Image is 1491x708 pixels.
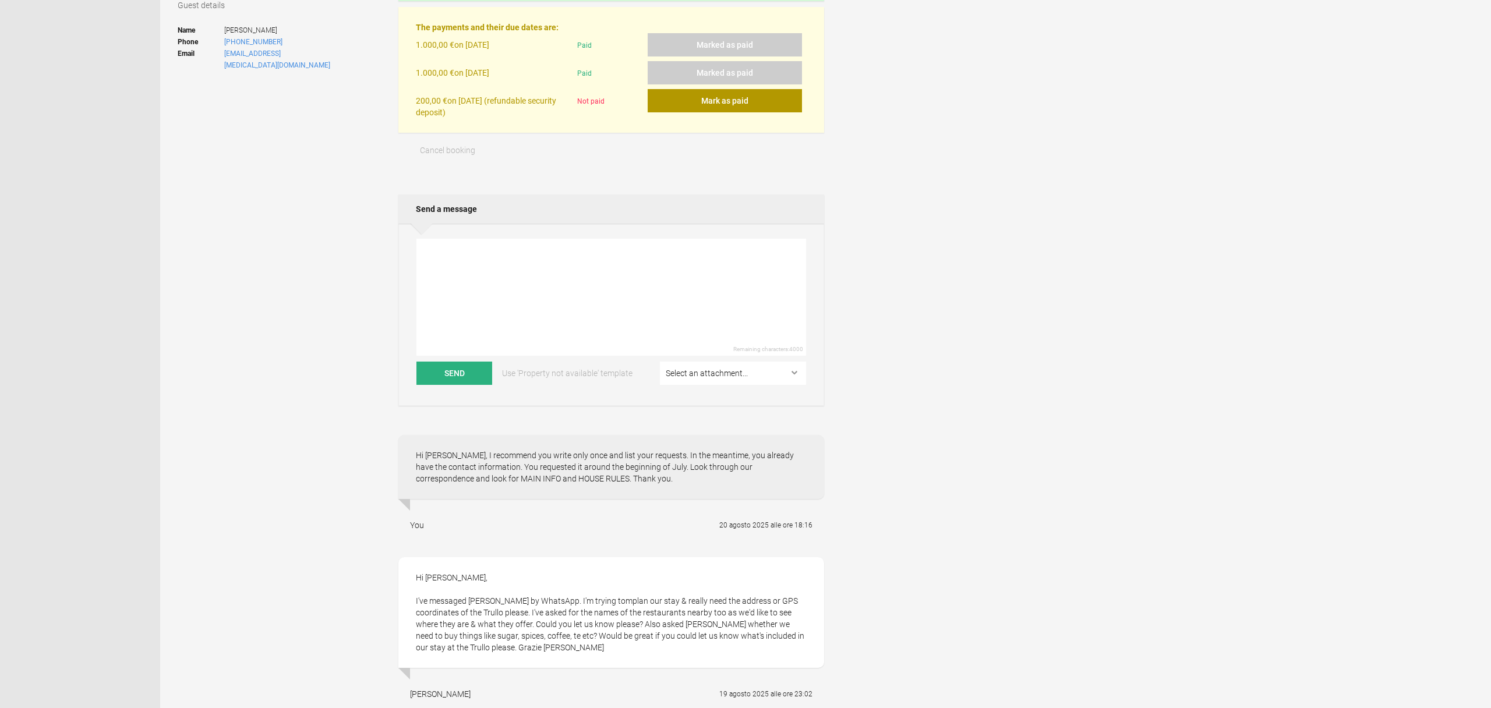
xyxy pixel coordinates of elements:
[416,362,492,385] button: Send
[416,96,447,105] flynt-currency: 200,00 €
[416,61,572,89] div: on [DATE]
[416,89,572,118] div: on [DATE] (refundable security deposit)
[224,49,330,69] a: [EMAIL_ADDRESS][MEDICAL_DATA][DOMAIN_NAME]
[420,146,475,155] span: Cancel booking
[398,139,497,162] button: Cancel booking
[398,557,824,668] div: Hi [PERSON_NAME], I've messaged [PERSON_NAME] by WhatsApp. I'm trying tomplan our stay & really n...
[416,68,454,77] flynt-currency: 1.000,00 €
[416,40,454,49] flynt-currency: 1.000,00 €
[648,89,802,112] button: Mark as paid
[494,362,641,385] a: Use 'Property not available' template
[178,48,224,71] strong: Email
[416,23,559,32] strong: The payments and their due dates are:
[398,194,824,224] h2: Send a message
[719,690,812,698] flynt-date-display: 19 agosto 2025 alle ore 23:02
[719,521,812,529] flynt-date-display: 20 agosto 2025 alle ore 18:16
[648,33,802,56] button: Marked as paid
[573,89,648,118] div: Not paid
[410,688,471,700] div: [PERSON_NAME]
[573,33,648,61] div: Paid
[416,33,572,61] div: on [DATE]
[648,61,802,84] button: Marked as paid
[178,36,224,48] strong: Phone
[178,24,224,36] strong: Name
[224,24,332,36] span: [PERSON_NAME]
[573,61,648,89] div: Paid
[398,435,824,499] div: Hi [PERSON_NAME], I recommend you write only once and list your requests. In the meantime, you al...
[224,38,282,46] a: [PHONE_NUMBER]
[410,519,424,531] div: You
